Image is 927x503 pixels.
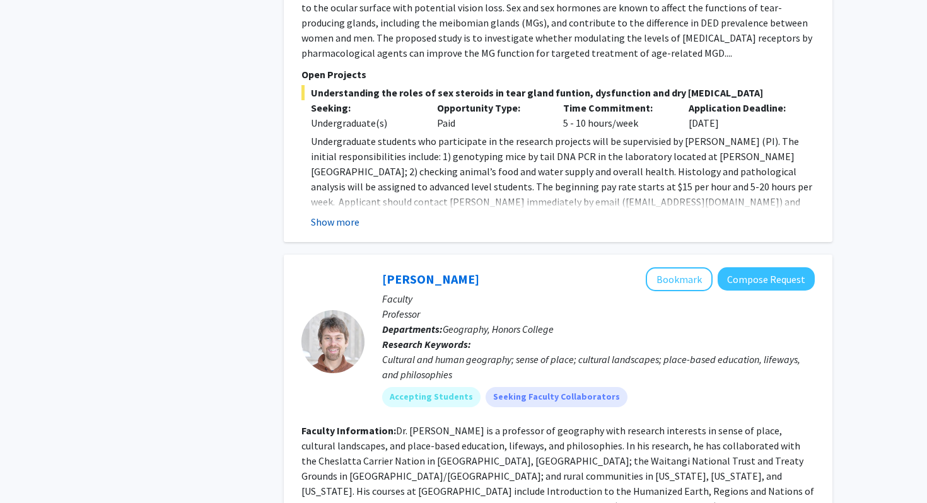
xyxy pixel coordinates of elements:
[382,271,479,287] a: [PERSON_NAME]
[382,323,443,335] b: Departments:
[9,446,54,494] iframe: Chat
[646,267,713,291] button: Add Soren Larsen to Bookmarks
[301,67,815,82] p: Open Projects
[382,306,815,321] p: Professor
[301,424,396,437] b: Faculty Information:
[382,338,471,350] b: Research Keywords:
[437,100,544,115] p: Opportunity Type:
[679,100,805,130] div: [DATE]
[718,267,815,291] button: Compose Request to Soren Larsen
[311,115,418,130] div: Undergraduate(s)
[428,100,554,130] div: Paid
[554,100,680,130] div: 5 - 10 hours/week
[689,100,796,115] p: Application Deadline:
[382,352,815,382] div: Cultural and human geography; sense of place; cultural landscapes; place-based education, lifeway...
[382,291,815,306] p: Faculty
[382,387,481,407] mat-chip: Accepting Students
[443,323,554,335] span: Geography, Honors College
[311,134,815,240] p: Undergraduate students who participate in the research projects will be supervisied by [PERSON_NA...
[486,387,627,407] mat-chip: Seeking Faculty Collaborators
[311,100,418,115] p: Seeking:
[563,100,670,115] p: Time Commitment:
[301,85,815,100] span: Understanding the roles of sex steroids in tear gland funtion, dysfunction and dry [MEDICAL_DATA]
[311,214,359,229] button: Show more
